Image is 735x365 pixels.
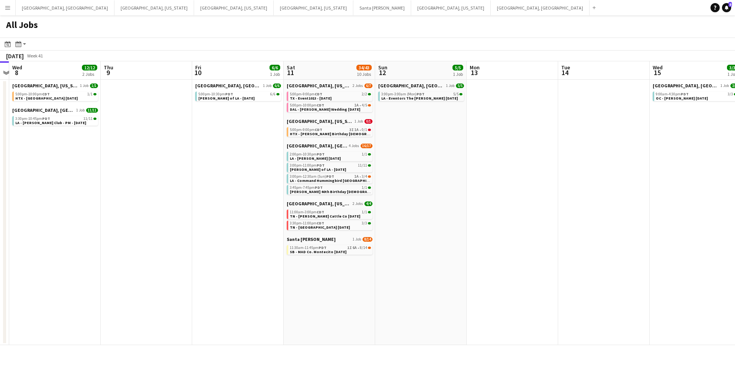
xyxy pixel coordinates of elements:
[381,92,425,96] span: 3:00pm-3:00am (Mon)
[286,68,295,77] span: 11
[290,128,322,132] span: 5:00pm-9:00pm
[290,107,360,112] span: DAL - HSU Wedding 10.11.25
[11,68,22,77] span: 8
[90,83,98,88] span: 1/1
[317,221,324,226] span: CDT
[82,65,97,70] span: 12/12
[362,92,367,96] span: 2/2
[459,93,462,95] span: 5/5
[456,83,464,88] span: 5/5
[42,116,50,121] span: PDT
[290,103,371,111] a: 5:00pm-10:00pmCDT1A•4/5DAL - [PERSON_NAME] Wedding [DATE]
[368,175,371,178] span: 3/4
[720,83,729,88] span: 1 Job
[287,118,372,143] div: [GEOGRAPHIC_DATA], [US_STATE]1 Job0/15:00pm-9:00pmCDT3I1A•0/1HTX - [PERSON_NAME] Birthday [DEMOGR...
[287,236,372,242] a: Santa [PERSON_NAME]1 Job8/14
[15,96,78,101] span: HTX - Post Oak Hotel 10.8.25
[290,96,332,101] span: TX - Event1013 - 10.11.25
[368,153,371,155] span: 1/1
[728,92,733,96] span: 3/3
[12,83,78,88] span: Houston, Texas
[15,92,96,100] a: 5:00pm-10:00pmCDT1/1HTX - [GEOGRAPHIC_DATA] [DATE]
[362,128,367,132] span: 0/1
[360,246,367,250] span: 8/14
[25,53,44,59] span: Week 41
[652,68,663,77] span: 15
[452,65,463,70] span: 5/5
[653,64,663,71] span: Wed
[315,185,323,190] span: PDT
[362,175,367,178] span: 3/4
[273,83,281,88] span: 6/6
[317,163,325,168] span: PDT
[315,127,322,132] span: CDT
[290,164,325,167] span: 3:00pm-11:00pm
[362,103,367,107] span: 4/5
[364,119,372,124] span: 0/1
[290,246,327,250] span: 11:30am-11:45pm
[287,83,372,88] a: [GEOGRAPHIC_DATA], [US_STATE]2 Jobs6/7
[114,0,194,15] button: [GEOGRAPHIC_DATA], [US_STATE]
[361,144,372,148] span: 16/17
[12,83,98,107] div: [GEOGRAPHIC_DATA], [US_STATE]1 Job1/15:00pm-10:00pmCDT1/1HTX - [GEOGRAPHIC_DATA] [DATE]
[82,71,97,77] div: 2 Jobs
[195,83,281,88] a: [GEOGRAPHIC_DATA], [GEOGRAPHIC_DATA]1 Job6/6
[469,68,480,77] span: 13
[93,118,96,120] span: 11/11
[357,71,371,77] div: 10 Jobs
[349,128,354,132] span: 3I
[87,92,93,96] span: 1/1
[86,108,98,113] span: 11/11
[287,201,372,236] div: [GEOGRAPHIC_DATA], [US_STATE]2 Jobs4/411:00am-3:00pmCDT1/1TN - [PERSON_NAME] Cattle Co [DATE]3:30...
[290,245,371,254] a: 11:30am-11:45pmPDT1I6A•8/14SB - MAD Co. Montecito [DATE]
[290,210,324,214] span: 11:00am-3:00pm
[287,64,295,71] span: Sat
[378,83,464,103] div: [GEOGRAPHIC_DATA], [GEOGRAPHIC_DATA]1 Job5/53:00pm-3:00am (Mon)PDT5/5LA - Eventors The [PERSON_NA...
[16,0,114,15] button: [GEOGRAPHIC_DATA], [GEOGRAPHIC_DATA]
[287,143,372,201] div: [GEOGRAPHIC_DATA], [GEOGRAPHIC_DATA]4 Jobs16/172:00pm-10:30pmPDT1/1LA - [PERSON_NAME] [DATE]3:00p...
[353,237,361,242] span: 1 Job
[290,128,371,132] div: •
[353,201,363,206] span: 2 Jobs
[12,83,98,88] a: [GEOGRAPHIC_DATA], [US_STATE]1 Job1/1
[368,247,371,249] span: 8/14
[362,221,367,225] span: 3/3
[270,92,276,96] span: 6/6
[290,103,324,107] span: 5:00pm-10:00pm
[368,187,371,189] span: 1/1
[368,164,371,167] span: 11/11
[287,118,353,124] span: Houston, Texas
[198,92,233,96] span: 5:00pm-10:30pm
[349,144,359,148] span: 4 Jobs
[6,52,24,60] div: [DATE]
[470,64,480,71] span: Mon
[681,92,689,97] span: PDT
[290,163,371,172] a: 3:00pm-11:00pmPDT11/11[PERSON_NAME] of LA - [DATE]
[347,246,352,250] span: 1I
[287,201,351,206] span: Nashville, Tennessee
[364,201,372,206] span: 4/4
[354,175,359,178] span: 1A
[378,83,444,88] span: Los Angeles, CA
[83,117,93,121] span: 11/11
[12,107,98,127] div: [GEOGRAPHIC_DATA], [GEOGRAPHIC_DATA]1 Job11/113:30pm-10:45pmPDT11/11LA - [PERSON_NAME] Club - PM ...
[290,186,323,190] span: 3:45pm-7:45pm
[326,174,334,179] span: PDT
[354,103,359,107] span: 1A
[290,189,389,194] span: OC - Leona 40th Birthday 10.11.25
[80,83,88,88] span: 1 Job
[353,83,363,88] span: 2 Jobs
[12,107,75,113] span: Los Angeles, CA
[411,0,491,15] button: [GEOGRAPHIC_DATA], [US_STATE]
[362,186,367,190] span: 1/1
[363,237,372,242] span: 8/14
[287,83,351,88] span: Dallas, Texas
[103,68,113,77] span: 9
[368,222,371,224] span: 3/3
[381,92,462,100] a: 3:00pm-3:00am (Mon)PDT5/5LA - Eventors The [PERSON_NAME] [DATE]
[317,103,324,108] span: CDT
[368,93,371,95] span: 2/2
[353,0,411,15] button: Santa [PERSON_NAME]
[290,174,371,183] a: 3:00pm-12:30am (Sun)PDT1A•3/4LA - Command Hummingbird [GEOGRAPHIC_DATA] [DATE]
[274,0,353,15] button: [GEOGRAPHIC_DATA], [US_STATE]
